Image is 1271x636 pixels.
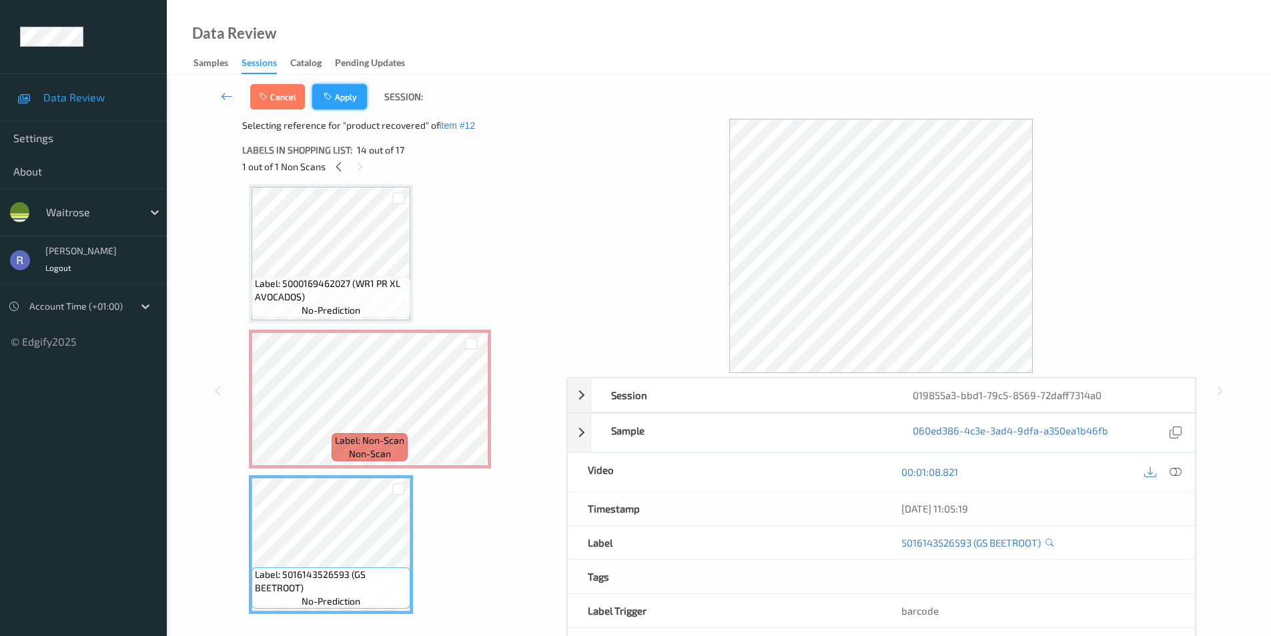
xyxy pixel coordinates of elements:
span: Label: 5016143526593 (GS BEETROOT) [255,568,407,595]
span: no-prediction [302,304,360,317]
div: Tags [568,560,881,593]
div: Label [568,526,881,559]
div: 019855a3-bbd1-79c5-8569-72daff7314a0 [893,378,1194,412]
div: Session [591,378,893,412]
a: Catalog [290,54,335,73]
a: Pending Updates [335,54,418,73]
div: Sample [591,414,893,452]
div: barcode [881,594,1195,627]
button: Cancel [250,84,305,109]
span: 14 out of 17 [357,143,404,157]
a: Samples [193,54,242,73]
div: Catalog [290,56,322,73]
div: Label Trigger [568,594,881,627]
span: Label: 5000169462027 (WR1 PR XL AVOCADOS) [255,277,407,304]
div: Sessions [242,56,277,74]
span: non-scan [349,447,391,460]
span: Label: Non-Scan [335,434,404,447]
span: Session: [384,90,423,103]
a: Sessions [242,54,290,74]
div: [DATE] 11:05:19 [901,502,1175,515]
div: Session019855a3-bbd1-79c5-8569-72daff7314a0 [567,378,1196,412]
span: Selecting reference for "product recovered" of [242,119,476,132]
div: Data Review [192,27,276,40]
div: Video [568,453,881,491]
span: Labels in shopping list: [242,143,352,157]
div: Pending Updates [335,56,405,73]
div: Timestamp [568,492,881,525]
button: item #12 [440,120,476,131]
a: 060ed386-4c3e-3ad4-9dfa-a350ea1b46fb [913,424,1108,442]
div: 1 out of 1 Non Scans [242,158,557,175]
div: Samples [193,56,228,73]
a: 00:01:08.821 [901,465,958,479]
div: Sample060ed386-4c3e-3ad4-9dfa-a350ea1b46fb [567,413,1196,452]
button: Apply [312,84,367,109]
span: no-prediction [302,595,360,608]
a: 5016143526593 (GS BEETROOT) [901,536,1041,549]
